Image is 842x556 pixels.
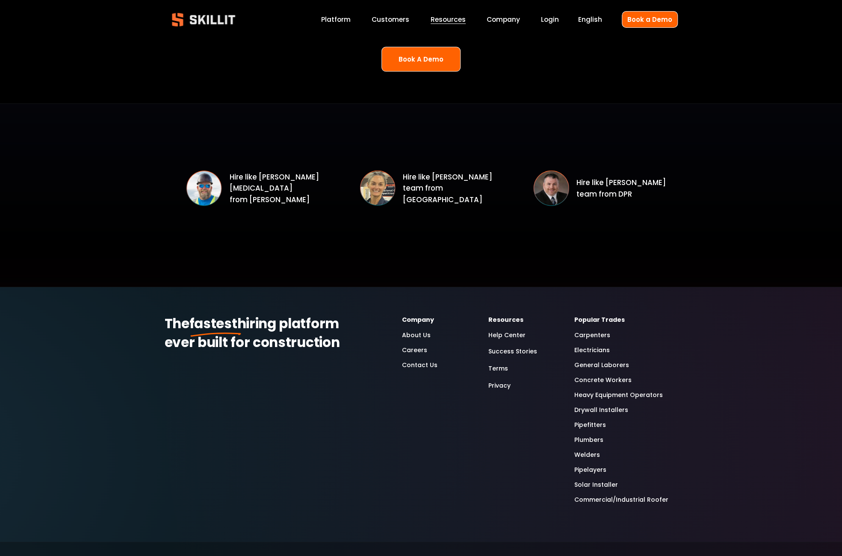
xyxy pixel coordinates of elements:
a: Concrete Workers [574,375,632,385]
a: About Us [402,330,431,340]
a: Drywall Installers [574,405,628,415]
strong: Company [402,315,434,325]
a: Customers [372,14,409,25]
strong: Popular Trades [574,315,625,325]
p: Hire like [PERSON_NAME] team from DPR [576,177,678,200]
img: Skillit [165,7,242,32]
strong: The [165,313,189,336]
a: Book a Demo [622,11,678,28]
a: Success Stories [488,345,537,357]
span: English [578,15,602,24]
a: Privacy [488,379,510,391]
a: Terms [488,362,508,374]
strong: fastest [189,313,237,336]
a: Welders [574,450,600,459]
p: Hire like [PERSON_NAME] team from [GEOGRAPHIC_DATA] [403,171,504,206]
p: Hire like [PERSON_NAME][MEDICAL_DATA] from [PERSON_NAME] [230,171,331,206]
a: Login [541,14,559,25]
a: Careers [402,345,427,355]
a: Electricians [574,345,610,355]
span: Resources [431,15,466,24]
div: language picker [578,14,602,25]
a: Company [487,14,520,25]
a: Contact Us [402,360,437,370]
strong: Resources [488,315,523,325]
a: Solar Installer [574,480,618,489]
a: Carpenters [574,330,610,340]
p: From speciality trades to enterprise contractors, Skillit is 10x faster than Indeed and 20x more ... [273,3,569,29]
a: Help Center [488,330,525,340]
a: Plumbers [574,435,603,444]
a: Heavy Equipment Operators [574,390,663,400]
a: Pipefitters [574,420,606,430]
a: folder dropdown [431,14,466,25]
a: General Laborers [574,360,629,370]
a: Book A Demo [381,47,461,72]
a: Pipelayers [574,465,606,474]
a: Platform [321,14,351,25]
strong: hiring platform ever built for construction [165,313,342,355]
a: Commercial/Industrial Roofer [574,494,668,504]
